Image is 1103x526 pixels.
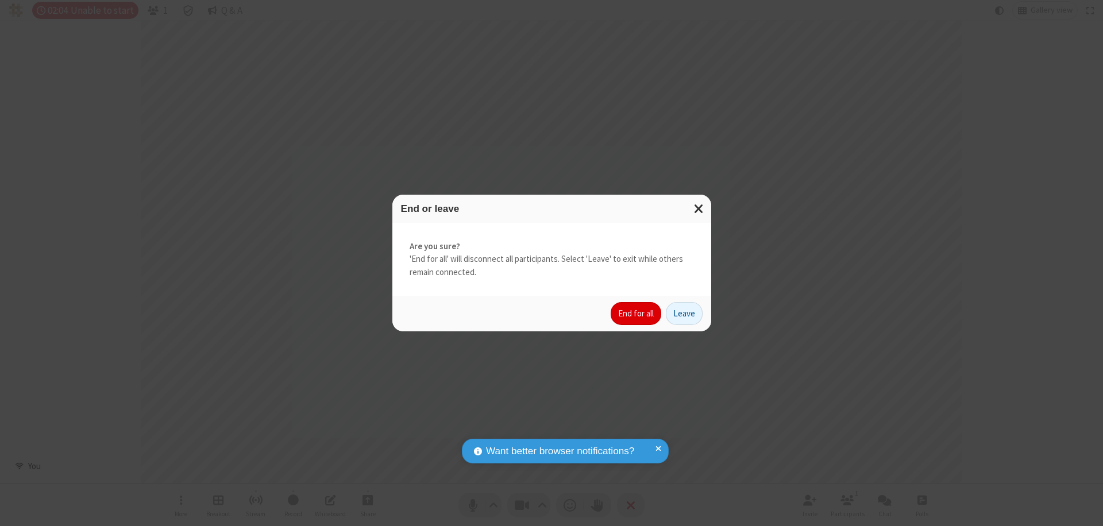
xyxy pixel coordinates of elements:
[410,240,694,253] strong: Are you sure?
[666,302,703,325] button: Leave
[486,444,634,459] span: Want better browser notifications?
[687,195,711,223] button: Close modal
[392,223,711,296] div: 'End for all' will disconnect all participants. Select 'Leave' to exit while others remain connec...
[401,203,703,214] h3: End or leave
[611,302,661,325] button: End for all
